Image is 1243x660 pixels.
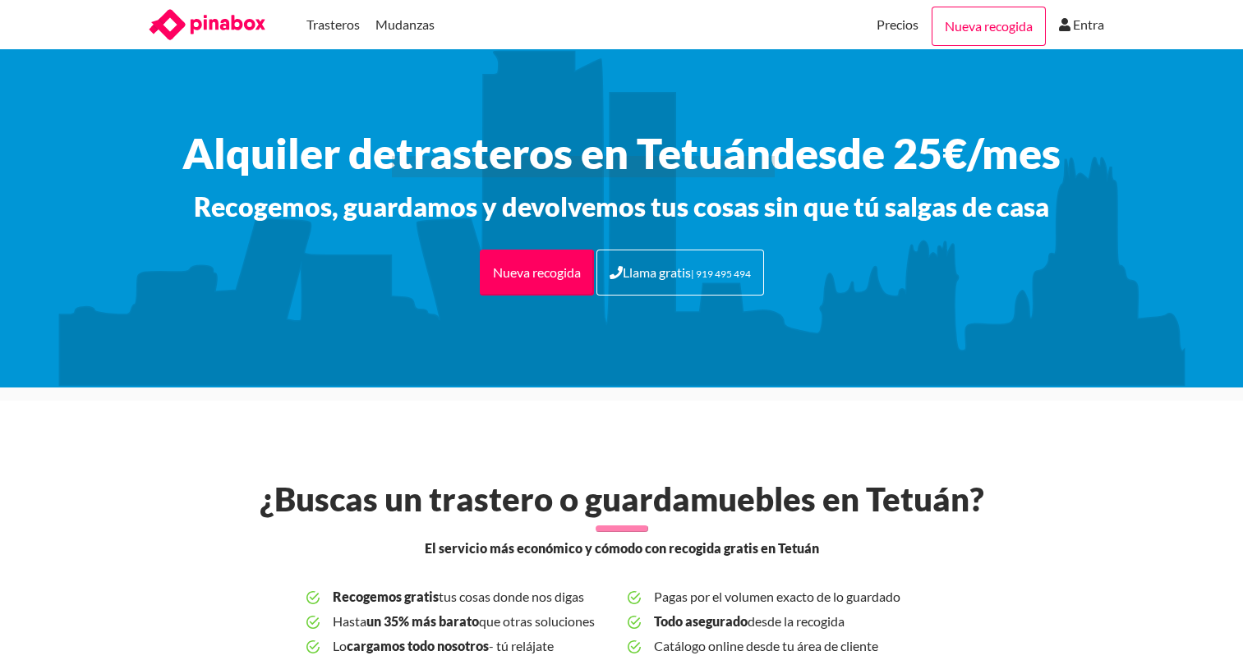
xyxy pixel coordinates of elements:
a: Llama gratis| 919 495 494 [596,250,764,296]
span: desde la recogida [654,609,936,634]
small: | 919 495 494 [691,268,751,280]
span: Lo - tú relájate [333,634,615,658]
span: Hasta que otras soluciones [333,609,615,634]
a: Nueva recogida [932,7,1046,46]
b: Recogemos gratis [333,589,439,604]
span: tus cosas donde nos digas [333,584,615,609]
h2: ¿Buscas un trastero o guardamuebles en Tetuán‎? [136,479,1108,519]
span: Pagas por el volumen exacto de lo guardado [654,584,936,609]
iframe: Chat Widget [1161,581,1243,660]
b: cargamos todo nosotros [347,638,489,653]
h1: Alquiler de desde 25€/mes [129,128,1115,177]
b: Todo asegurado [654,613,748,629]
span: Catálogo online desde tu área de cliente [654,634,936,658]
span: trasteros en Tetuán‎ [396,128,771,177]
b: un 35% más barato [366,613,479,629]
span: El servicio más económico y cómodo con recogida gratis en Tetuán‎ [425,539,819,558]
a: Nueva recogida [480,250,594,296]
h3: Recogemos, guardamos y devolvemos tus cosas sin que tú salgas de casa [129,190,1115,223]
